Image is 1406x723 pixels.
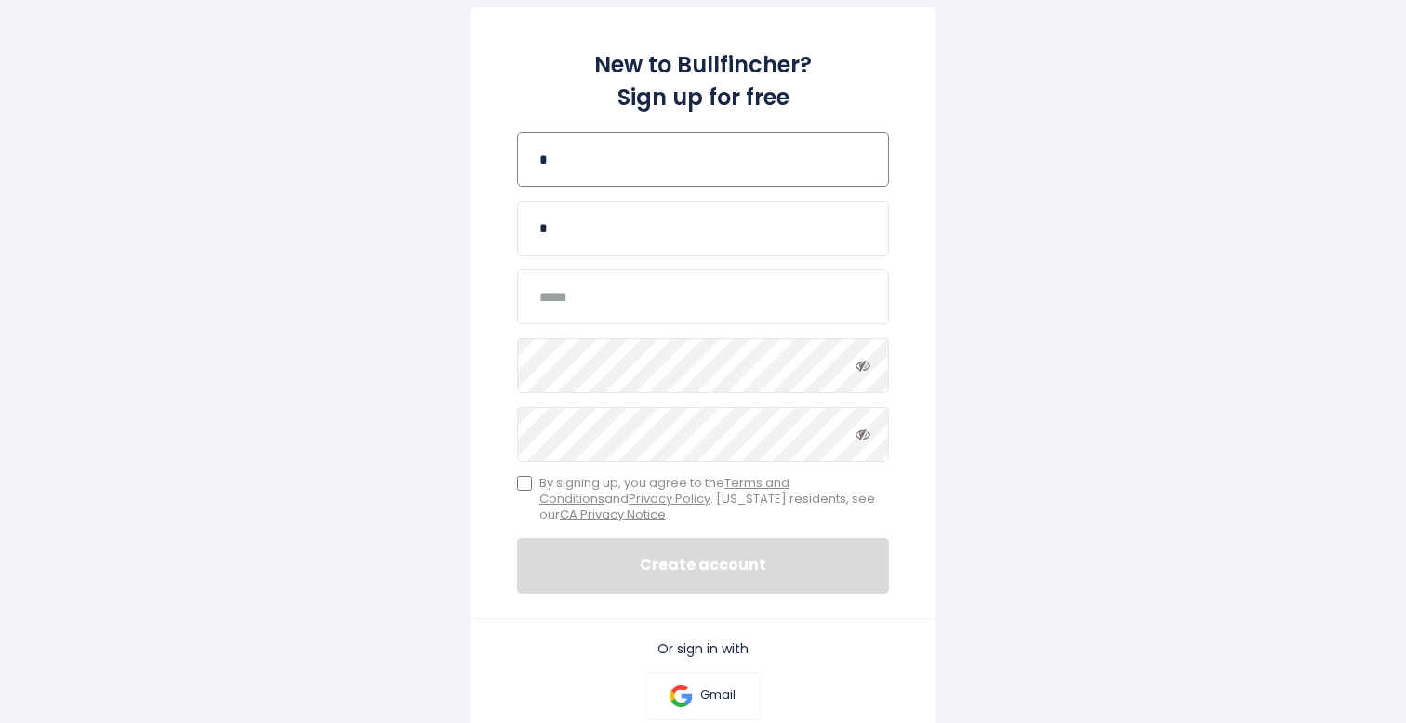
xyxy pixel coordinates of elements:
span: By signing up, you agree to the and . [US_STATE] residents, see our . [539,476,889,523]
a: Terms and Conditions [539,474,789,507]
i: Toggle password visibility [856,358,870,373]
p: Or sign in with [517,640,889,657]
h2: New to Bullfincher? Sign up for free [517,48,889,113]
button: Create account [517,538,889,594]
a: Privacy Policy [629,490,710,507]
input: By signing up, you agree to theTerms and ConditionsandPrivacy Policy. [US_STATE] residents, see o... [517,476,532,491]
p: Gmail [700,688,736,703]
a: CA Privacy Notice [560,506,666,523]
a: Gmail [645,672,760,720]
